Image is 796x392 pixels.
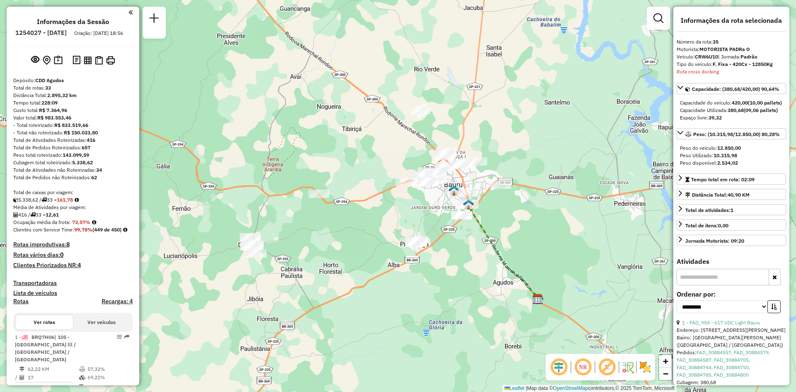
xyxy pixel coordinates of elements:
[41,54,52,67] button: Centralizar mapa no depósito ou ponto de apoio
[13,129,133,136] div: - Total não roteirizado:
[677,61,786,68] div: Tipo do veículo:
[426,168,447,177] div: Atividade não roteirizada - AVO COMERCIO DE ALIM
[13,197,18,202] i: Cubagem total roteirizado
[13,290,133,297] h4: Lista de veículos
[87,137,95,143] strong: 416
[685,207,733,213] span: Total de atividades:
[677,96,786,125] div: Capacidade: (380,68/420,00) 90,64%
[680,107,783,114] div: Capacidade Utilizada:
[680,152,783,159] div: Peso Utilizado:
[243,241,264,249] div: Atividade não roteirizada - GILBERTO POSSI JUNIO
[573,357,593,377] span: Ocultar NR
[466,157,487,166] div: Atividade não roteirizada - JOSE PEREIRA DE ANDR
[677,68,786,75] div: Rota cross docking
[71,54,82,67] button: Logs desbloquear sessão
[13,189,133,196] div: Total de caixas por viagem:
[677,128,786,139] a: Peso: (10.315,98/12.850,00) 80,28%
[27,373,79,382] td: 17
[693,131,780,137] span: Peso: (10.315,98/12.850,00) 80,28%
[78,261,81,269] strong: 4
[15,383,19,391] td: =
[680,114,783,122] div: Espaço livre:
[713,39,718,45] strong: 35
[27,383,79,391] td: 3,66 KM
[19,367,24,372] i: Distância Total
[407,237,427,245] div: Atividade não roteirizada - ANA FLAVIA BETONI RO
[13,166,133,174] div: Total de Atividades não Roteirizadas:
[13,298,29,305] a: Rotas
[82,54,93,66] button: Visualizar relatório de Roteirização
[39,107,67,113] strong: R$ 7.364,96
[418,178,439,186] div: Atividade não roteirizada - JOELISA PEDROSO CUBA
[451,211,472,219] div: Atividade não roteirizada - F. A. F. E ALMEIDA -
[413,175,433,184] div: Atividade não roteirizada - ADEGA CALIPAL
[695,54,718,60] strong: CRW6U10
[35,77,64,83] strong: CDD Agudos
[46,212,59,218] strong: 12,61
[13,196,133,204] div: 5.338,62 / 33 =
[553,385,588,391] a: OpenStreetMap
[505,385,524,391] a: Leaflet
[435,152,456,160] div: Atividade não roteirizada - ROMEU AFONSO BATAGIN
[13,84,133,92] div: Total de rotas:
[146,10,163,29] a: Nova sessão e pesquisa
[123,227,127,232] em: Rotas cross docking consideradas
[13,122,133,129] div: - Total roteirizado:
[717,160,738,166] strong: 2.534,02
[13,211,133,219] div: 416 / 33 =
[104,54,116,66] button: Imprimir Rotas
[92,220,96,225] em: Média calculada utilizando a maior ocupação (%Peso ou %Cubagem) de cada rota da sessão. Rotas cro...
[532,294,543,304] img: CDD Agudos
[13,262,133,269] h4: Clientes Priorizados NR:
[13,174,133,181] div: Total de Pedidos não Roteirizados:
[426,175,447,184] div: Atividade não roteirizada - BAR DO ROBERTO
[60,251,63,258] strong: 0
[15,334,76,363] span: | 105 - [GEOGRAPHIC_DATA] lll / [GEOGRAPHIC_DATA] / [GEOGRAPHIC_DATA]
[680,159,783,167] div: Peso disponível:
[13,99,133,107] div: Tempo total:
[15,334,76,363] span: 1 -
[663,368,668,379] span: −
[102,298,133,305] h4: Recargas: 4
[677,349,786,379] div: Pedidos:
[117,334,122,339] em: Opções
[13,77,133,84] div: Depósito:
[718,222,728,229] strong: 0,00
[677,258,786,265] h4: Atividades
[72,219,90,225] strong: 73,57%
[677,17,786,24] h4: Informações da rota selecionada
[417,168,438,177] div: Atividade não roteirizada - FABIANA SILVEIRA
[79,367,85,372] i: % de utilização do peso
[677,46,786,53] div: Motorista:
[13,280,133,287] h4: Transportadoras
[677,235,786,246] a: Jornada Motorista: 09:20
[682,319,760,326] a: 1 - FAD_954 - 617 UDC Light Bauru
[13,212,18,217] i: Total de Atividades
[13,114,133,122] div: Valor total:
[717,145,741,151] strong: 12.850,00
[728,107,744,113] strong: 380,68
[502,385,677,392] div: Map data © contributors,© 2025 TomTom, Microsoft
[406,238,427,246] div: Atividade não roteirizada - CLAUDINA PEREIRA DE
[87,373,129,382] td: 69,22%
[451,160,472,168] div: Atividade não roteirizada - BAR TONINHO 2
[597,357,617,377] span: Exibir rótulo
[15,29,67,37] h6: 1254027 - [DATE]
[405,239,426,247] div: Atividade não roteirizada - JOSE EDUARDO FERREIR
[431,175,451,183] div: Atividade não roteirizada - BRAITT e MARTINS COM
[13,241,133,248] h4: Rotas improdutivas:
[79,385,83,390] i: Tempo total em rota
[677,173,786,185] a: Tempo total em rota: 02:09
[748,100,782,106] strong: (10,00 pallets)
[677,334,786,349] div: Bairro: [GEOGRAPHIC_DATA][PERSON_NAME] ([GEOGRAPHIC_DATA] / [GEOGRAPHIC_DATA])
[406,238,427,246] div: Atividade não roteirizada - LUANA DE CASSIA BERN
[685,222,728,229] div: Total de itens:
[54,122,88,128] strong: R$ 833.519,66
[57,197,73,203] strong: 161,78
[37,114,71,121] strong: R$ 983.553,46
[677,219,786,231] a: Total de itens:0,00
[73,315,130,329] button: Ver veículos
[13,107,133,114] div: Custo total:
[680,145,741,151] span: Peso do veículo:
